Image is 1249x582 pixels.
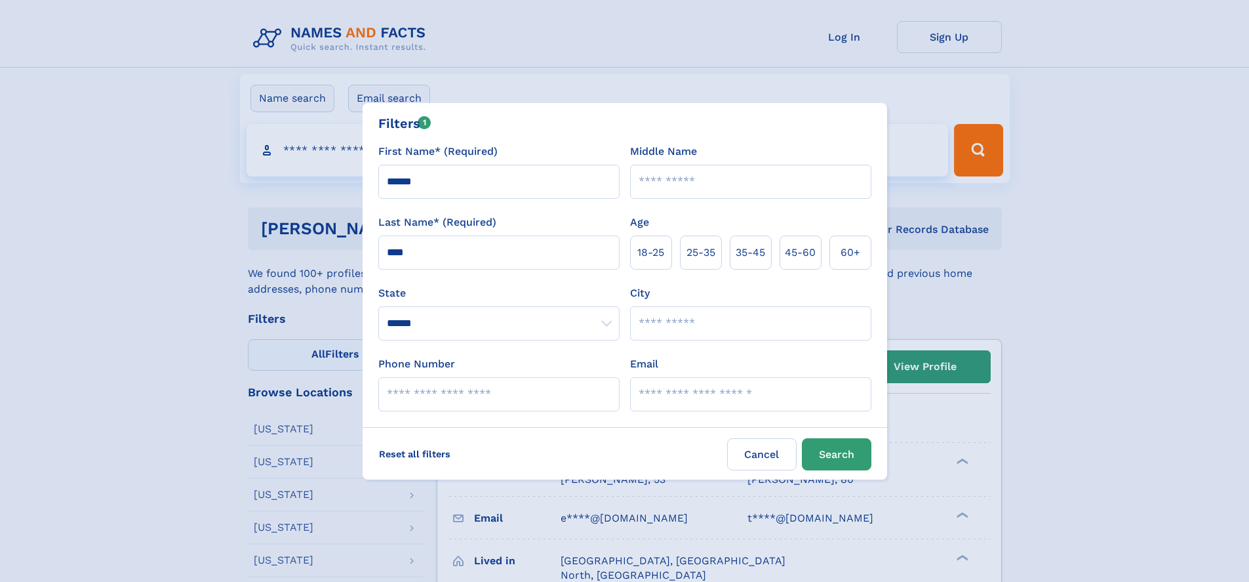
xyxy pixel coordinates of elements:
[378,285,620,301] label: State
[378,356,455,372] label: Phone Number
[378,215,496,230] label: Last Name* (Required)
[841,245,860,260] span: 60+
[630,285,650,301] label: City
[378,114,431,133] div: Filters
[630,144,697,159] label: Middle Name
[686,245,715,260] span: 25‑35
[630,356,658,372] label: Email
[802,438,871,470] button: Search
[785,245,816,260] span: 45‑60
[370,438,459,470] label: Reset all filters
[630,215,649,230] label: Age
[637,245,664,260] span: 18‑25
[727,438,797,470] label: Cancel
[736,245,765,260] span: 35‑45
[378,144,498,159] label: First Name* (Required)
